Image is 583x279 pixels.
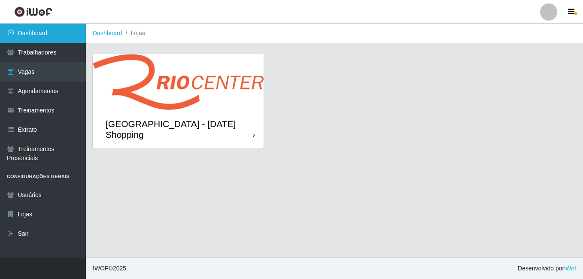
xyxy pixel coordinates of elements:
a: [GEOGRAPHIC_DATA] - [DATE] Shopping [93,54,264,149]
span: IWOF [93,265,109,272]
span: © 2025 . [93,264,128,273]
div: [GEOGRAPHIC_DATA] - [DATE] Shopping [106,118,253,140]
img: CoreUI Logo [14,6,52,17]
a: iWof [564,265,576,272]
li: Lojas [122,29,145,38]
nav: breadcrumb [86,24,583,43]
span: Desenvolvido por [518,264,576,273]
img: cardImg [93,54,264,110]
a: Dashboard [93,30,122,36]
